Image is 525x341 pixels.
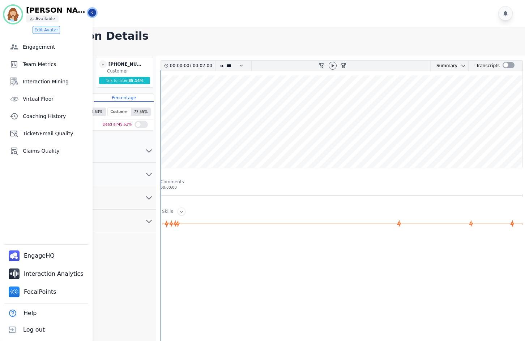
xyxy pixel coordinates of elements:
[99,60,107,68] span: -
[30,139,156,163] button: Sentiment chevron down
[35,16,55,22] p: Available
[191,61,211,71] div: 00:02:00
[1,74,93,89] a: Interaction Mining
[35,30,525,43] h1: Interaction Details
[1,126,93,141] a: Ticket/Email Quality
[24,270,85,278] span: Interaction Analytics
[23,61,90,68] span: Team Metrics
[128,79,144,83] span: 85.14 %
[1,92,93,106] a: Virtual Floor
[170,61,190,71] div: 00:00:00
[99,77,150,84] div: Talk to listen
[4,305,38,322] button: Help
[431,61,457,71] div: Summary
[103,119,132,130] div: Dead air 49.62 %
[94,94,154,102] div: Percentage
[26,6,87,14] p: [PERSON_NAME]
[460,63,466,69] svg: chevron down
[108,60,145,68] div: [PHONE_NUMBER]
[86,108,105,116] span: 73.63 %
[1,40,93,54] a: Engagement
[6,284,61,300] a: FocalPoints
[33,26,60,34] button: Edit Avatar
[107,68,151,74] div: Customer
[23,43,90,51] span: Engagement
[23,78,90,85] span: Interaction Mining
[30,163,156,186] button: QA Scores chevron down
[476,61,500,71] div: Transcripts
[161,185,523,190] div: 00:00:00
[145,193,153,202] svg: chevron down
[23,147,90,154] span: Claims Quality
[1,144,93,158] a: Claims Quality
[23,113,90,120] span: Coaching History
[6,266,88,282] a: Interaction Analytics
[1,57,93,71] a: Team Metrics
[24,309,37,318] span: Help
[145,170,153,179] svg: chevron down
[30,186,156,210] button: Metadata chevron down
[131,108,150,116] span: 77.55 %
[23,325,45,334] span: Log out
[30,17,34,21] img: person
[24,288,58,296] span: FocalPoints
[145,217,153,226] svg: chevron down
[23,95,90,102] span: Virtual Floor
[4,322,46,338] button: Log out
[6,248,59,264] a: EngageHQ
[23,130,90,137] span: Ticket/Email Quality
[162,209,173,215] div: Skills
[161,179,523,185] div: Comments
[1,109,93,123] a: Coaching History
[170,61,214,71] div: /
[30,210,156,233] button: Questions chevron down
[457,63,466,69] button: chevron down
[4,6,22,23] img: Bordered avatar
[24,252,56,260] span: EngageHQ
[108,108,131,116] span: Customer
[145,147,153,155] svg: chevron down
